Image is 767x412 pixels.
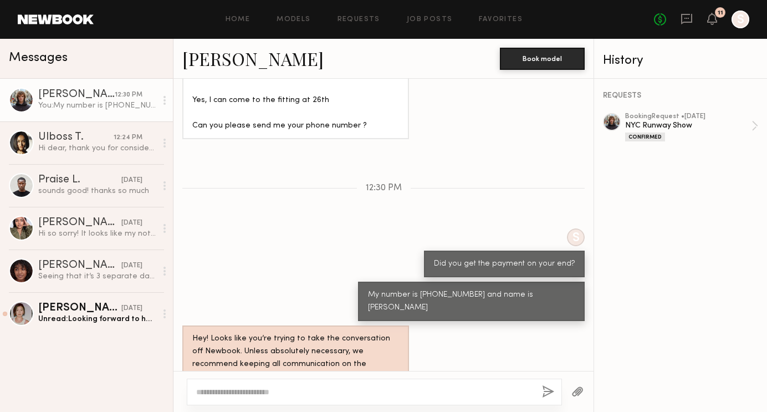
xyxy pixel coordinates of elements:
[625,133,665,141] div: Confirmed
[603,54,758,67] div: History
[625,113,751,120] div: booking Request • [DATE]
[625,113,758,141] a: bookingRequest •[DATE]NYC Runway ShowConfirmed
[718,10,723,16] div: 11
[338,16,380,23] a: Requests
[38,143,156,154] div: Hi dear, thank you for considering me for the show however I will be out of town that date but le...
[603,92,758,100] div: REQUESTS
[500,53,585,63] a: Book model
[38,89,115,100] div: [PERSON_NAME]
[368,289,575,314] div: My number is [PHONE_NUMBER] and name is [PERSON_NAME]
[625,120,751,131] div: NYC Runway Show
[192,56,399,133] div: Hello! How are you? You mean you sent the money already? Yes, I can come to the fitting at 26th C...
[121,218,142,228] div: [DATE]
[114,133,142,143] div: 12:24 PM
[192,333,399,384] div: Hey! Looks like you’re trying to take the conversation off Newbook. Unless absolutely necessary, ...
[277,16,310,23] a: Models
[732,11,749,28] a: S
[38,100,156,111] div: You: My number is [PHONE_NUMBER] and name is [PERSON_NAME]
[38,132,114,143] div: Ulboss T.
[121,261,142,271] div: [DATE]
[121,303,142,314] div: [DATE]
[38,228,156,239] div: Hi so sorry! It looks like my notifications were turned off on the app. Thank you for the info. I...
[9,52,68,64] span: Messages
[479,16,523,23] a: Favorites
[121,175,142,186] div: [DATE]
[38,271,156,282] div: Seeing that it’s 3 separate days of work I’d appreciate a rate for each day. The rehearsal is 4 h...
[226,16,250,23] a: Home
[182,47,324,70] a: [PERSON_NAME]
[38,260,121,271] div: [PERSON_NAME]
[366,184,402,193] span: 12:30 PM
[38,314,156,324] div: Unread: Looking forward to hearing back(:(:
[38,186,156,196] div: sounds good! thanks so much
[38,217,121,228] div: [PERSON_NAME]
[38,303,121,314] div: [PERSON_NAME]
[500,48,585,70] button: Book model
[38,175,121,186] div: Praise L.
[407,16,453,23] a: Job Posts
[115,90,142,100] div: 12:30 PM
[434,258,575,271] div: Did you get the payment on your end?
